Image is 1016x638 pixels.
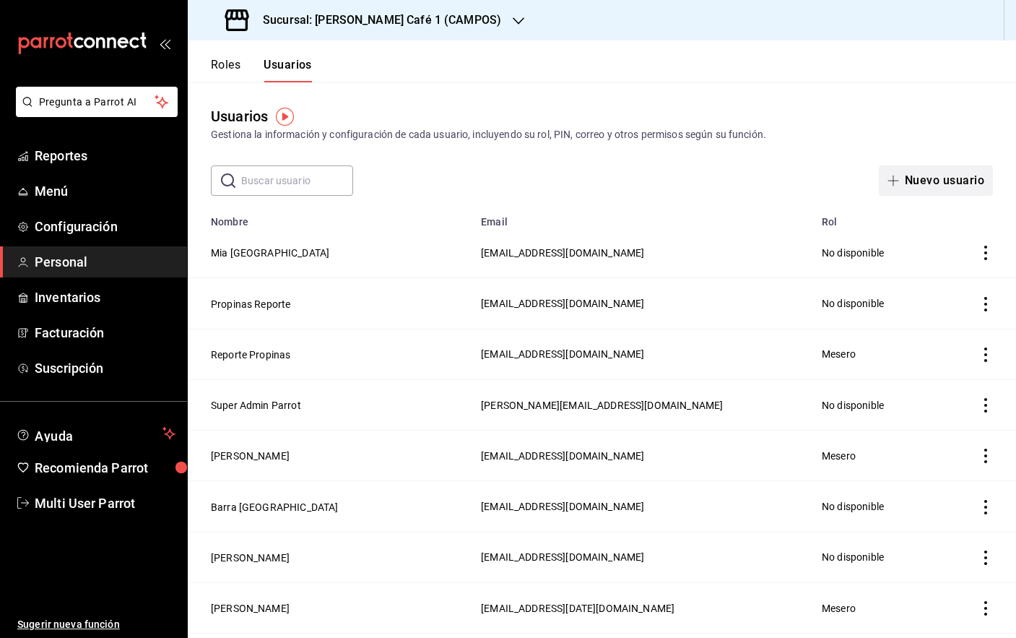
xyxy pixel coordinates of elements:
[822,348,856,360] span: Mesero
[211,500,338,514] button: Barra [GEOGRAPHIC_DATA]
[978,449,993,463] button: actions
[481,501,644,512] span: [EMAIL_ADDRESS][DOMAIN_NAME]
[978,601,993,616] button: actions
[813,379,946,430] td: No disponible
[481,348,644,360] span: [EMAIL_ADDRESS][DOMAIN_NAME]
[35,458,175,478] span: Recomienda Parrot
[481,400,723,411] span: [PERSON_NAME][EMAIL_ADDRESS][DOMAIN_NAME]
[211,601,290,616] button: [PERSON_NAME]
[481,551,644,563] span: [EMAIL_ADDRESS][DOMAIN_NAME]
[879,165,993,196] button: Nuevo usuario
[35,146,175,165] span: Reportes
[17,617,175,632] span: Sugerir nueva función
[211,58,240,82] button: Roles
[978,500,993,514] button: actions
[481,247,644,259] span: [EMAIL_ADDRESS][DOMAIN_NAME]
[35,217,175,236] span: Configuración
[276,108,294,126] img: Tooltip marker
[159,38,170,49] button: open_drawer_menu
[481,603,674,614] span: [EMAIL_ADDRESS][DATE][DOMAIN_NAME]
[481,298,644,309] span: [EMAIL_ADDRESS][DOMAIN_NAME]
[978,246,993,260] button: actions
[35,323,175,342] span: Facturación
[35,252,175,272] span: Personal
[241,166,353,195] input: Buscar usuario
[813,207,946,228] th: Rol
[251,12,501,29] h3: Sucursal: [PERSON_NAME] Café 1 (CAMPOS)
[481,450,644,462] span: [EMAIL_ADDRESS][DOMAIN_NAME]
[822,603,856,614] span: Mesero
[211,449,290,463] button: [PERSON_NAME]
[211,297,290,311] button: Propinas Reporte
[211,58,312,82] div: navigation tabs
[35,425,157,442] span: Ayuda
[978,297,993,311] button: actions
[35,288,175,307] span: Inventarios
[813,532,946,582] td: No disponible
[211,105,268,127] div: Usuarios
[264,58,312,82] button: Usuarios
[813,278,946,329] td: No disponible
[35,493,175,513] span: Multi User Parrot
[211,398,301,413] button: Super Admin Parrot
[813,481,946,532] td: No disponible
[211,246,329,260] button: Mia [GEOGRAPHIC_DATA]
[16,87,178,117] button: Pregunta a Parrot AI
[39,95,155,110] span: Pregunta a Parrot AI
[978,398,993,413] button: actions
[978,551,993,565] button: actions
[472,207,813,228] th: Email
[35,358,175,378] span: Suscripción
[978,348,993,362] button: actions
[10,105,178,120] a: Pregunta a Parrot AI
[35,181,175,201] span: Menú
[211,127,993,142] div: Gestiona la información y configuración de cada usuario, incluyendo su rol, PIN, correo y otros p...
[813,228,946,278] td: No disponible
[822,450,856,462] span: Mesero
[188,207,472,228] th: Nombre
[211,551,290,565] button: [PERSON_NAME]
[211,348,290,362] button: Reporte Propinas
